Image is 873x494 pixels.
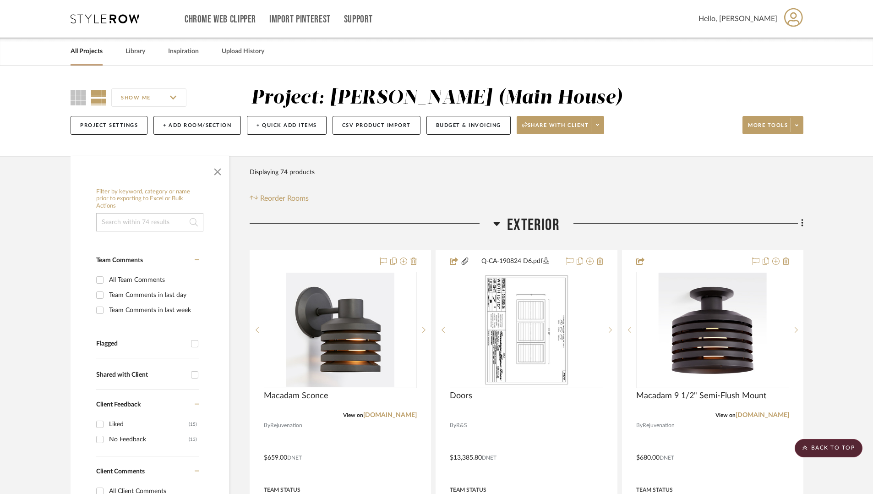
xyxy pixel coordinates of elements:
div: No Feedback [109,432,189,447]
span: Exterior [507,215,560,235]
span: Team Comments [96,257,143,263]
span: Rejuvenation [643,421,675,430]
div: 0 [637,272,789,388]
a: Import Pinterest [269,16,331,23]
span: By [636,421,643,430]
div: Displaying 74 products [250,163,315,181]
scroll-to-top-button: BACK TO TOP [795,439,862,457]
div: Liked [109,417,189,432]
button: + Quick Add Items [247,116,327,135]
span: View on [715,412,736,418]
button: Close [208,161,227,179]
span: Hello, [PERSON_NAME] [698,13,777,24]
button: Reorder Rooms [250,193,309,204]
button: CSV Product Import [333,116,420,135]
a: Support [344,16,373,23]
img: Macadam 9 1/2" Semi-Flush Mount [659,273,767,387]
span: View on [343,412,363,418]
span: Reorder Rooms [260,193,309,204]
span: Share with client [522,122,589,136]
div: Team Status [636,486,673,494]
span: More tools [748,122,788,136]
span: By [264,421,270,430]
button: + Add Room/Section [153,116,241,135]
a: Library [125,45,145,58]
span: Client Comments [96,468,145,475]
button: Project Settings [71,116,147,135]
div: All Team Comments [109,273,197,287]
button: More tools [742,116,803,134]
img: Macadam Sconce [286,273,394,387]
a: Inspiration [168,45,199,58]
span: Rejuvenation [270,421,302,430]
span: R&S [456,421,467,430]
div: Team Status [264,486,300,494]
input: Search within 74 results [96,213,203,231]
div: Team Comments in last day [109,288,197,302]
button: Share with client [517,116,605,134]
div: Flagged [96,340,186,348]
a: Chrome Web Clipper [185,16,256,23]
div: Team Comments in last week [109,303,197,318]
a: Upload History [222,45,264,58]
div: Shared with Client [96,371,186,379]
a: All Projects [71,45,103,58]
span: Macadam 9 1/2" Semi-Flush Mount [636,391,766,401]
button: Q-CA-190824 D6.pdf [469,256,560,267]
div: Team Status [450,486,486,494]
div: (13) [189,432,197,447]
img: Doors [482,273,571,387]
div: (15) [189,417,197,432]
span: Client Feedback [96,401,141,408]
div: Project: [PERSON_NAME] (Main House) [251,88,623,108]
button: Budget & Invoicing [426,116,511,135]
a: [DOMAIN_NAME] [363,412,417,418]
span: Macadam Sconce [264,391,328,401]
a: [DOMAIN_NAME] [736,412,789,418]
h6: Filter by keyword, category or name prior to exporting to Excel or Bulk Actions [96,188,203,210]
span: Doors [450,391,472,401]
span: By [450,421,456,430]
